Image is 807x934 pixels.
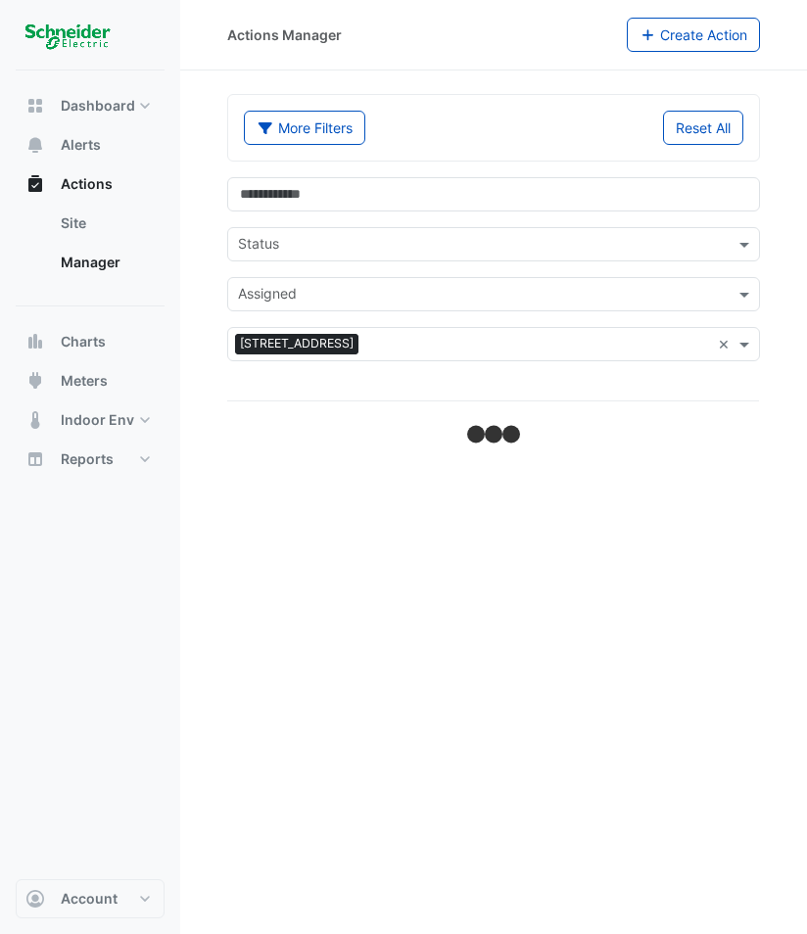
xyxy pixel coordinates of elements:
[235,334,358,353] span: [STREET_ADDRESS]
[61,135,101,155] span: Alerts
[61,332,106,351] span: Charts
[25,410,45,430] app-icon: Indoor Env
[718,334,735,354] span: Clear
[24,16,112,55] img: Company Logo
[16,86,165,125] button: Dashboard
[16,204,165,290] div: Actions
[16,164,165,204] button: Actions
[45,204,165,243] a: Site
[61,410,134,430] span: Indoor Env
[61,889,118,909] span: Account
[25,96,45,116] app-icon: Dashboard
[235,283,297,308] div: Assigned
[25,174,45,194] app-icon: Actions
[16,400,165,440] button: Indoor Env
[16,361,165,400] button: Meters
[627,18,761,52] button: Create Action
[25,371,45,391] app-icon: Meters
[25,135,45,155] app-icon: Alerts
[244,111,365,145] button: More Filters
[16,125,165,164] button: Alerts
[61,449,114,469] span: Reports
[235,233,279,258] div: Status
[227,24,342,45] div: Actions Manager
[16,322,165,361] button: Charts
[45,243,165,282] a: Manager
[663,111,743,145] button: Reset All
[25,332,45,351] app-icon: Charts
[16,440,165,479] button: Reports
[16,879,165,918] button: Account
[25,449,45,469] app-icon: Reports
[61,371,108,391] span: Meters
[61,174,113,194] span: Actions
[61,96,135,116] span: Dashboard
